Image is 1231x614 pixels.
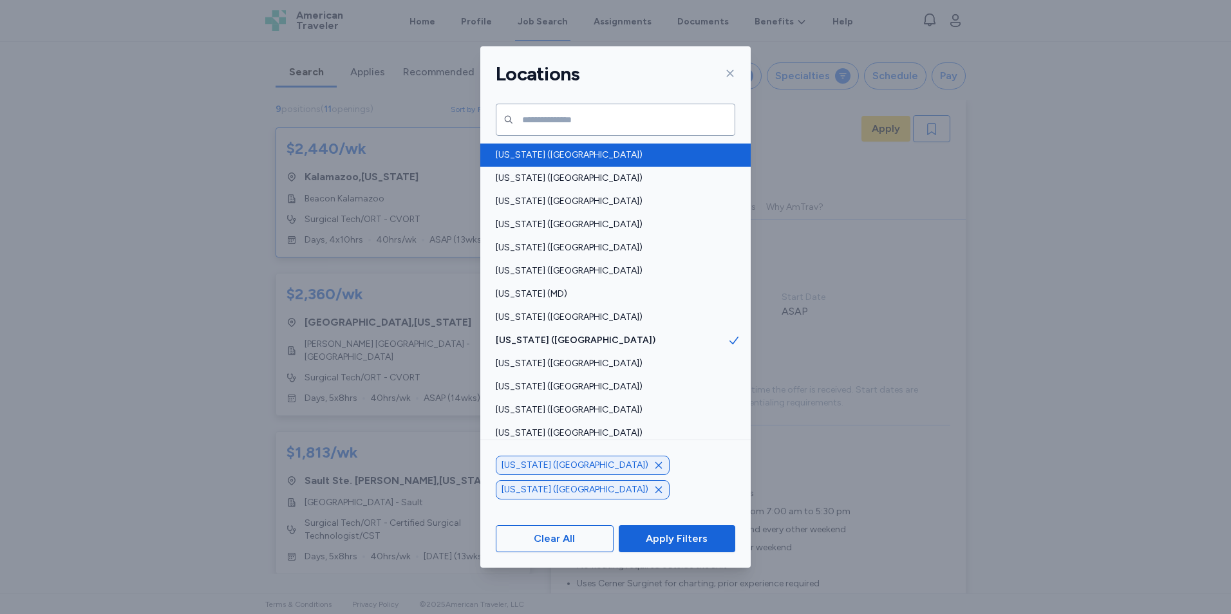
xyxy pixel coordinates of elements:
[496,62,579,86] h1: Locations
[496,380,728,393] span: [US_STATE] ([GEOGRAPHIC_DATA])
[496,357,728,370] span: [US_STATE] ([GEOGRAPHIC_DATA])
[534,531,575,546] span: Clear All
[496,265,728,277] span: [US_STATE] ([GEOGRAPHIC_DATA])
[496,241,728,254] span: [US_STATE] ([GEOGRAPHIC_DATA])
[646,531,708,546] span: Apply Filters
[496,404,728,416] span: [US_STATE] ([GEOGRAPHIC_DATA])
[496,334,728,347] span: [US_STATE] ([GEOGRAPHIC_DATA])
[496,195,728,208] span: [US_STATE] ([GEOGRAPHIC_DATA])
[502,483,648,496] span: [US_STATE] ([GEOGRAPHIC_DATA])
[496,288,728,301] span: [US_STATE] (MD)
[496,311,728,324] span: [US_STATE] ([GEOGRAPHIC_DATA])
[619,525,735,552] button: Apply Filters
[502,459,648,472] span: [US_STATE] ([GEOGRAPHIC_DATA])
[496,427,728,440] span: [US_STATE] ([GEOGRAPHIC_DATA])
[496,149,728,162] span: [US_STATE] ([GEOGRAPHIC_DATA])
[496,525,614,552] button: Clear All
[496,218,728,231] span: [US_STATE] ([GEOGRAPHIC_DATA])
[496,172,728,185] span: [US_STATE] ([GEOGRAPHIC_DATA])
